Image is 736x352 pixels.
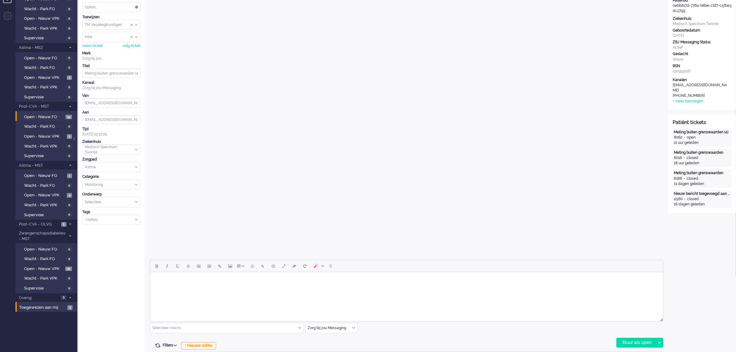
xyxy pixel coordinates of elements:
[18,304,77,311] a: Toegewezen aan mij 2
[674,176,682,181] div: 6188
[24,94,65,100] span: Supervisie
[181,342,216,350] div: + Nieuwe notitie
[673,16,731,21] div: Ziekenhuis
[18,191,77,198] a: Open - Nieuw VPK 4
[687,135,696,140] div: open
[18,74,77,81] a: Open - Nieuw VPK 3
[674,196,683,202] div: 4580
[279,261,289,271] button: Fullscreen
[67,134,72,139] span: 2
[65,267,72,271] span: 10
[673,119,731,126] div: Patiënt tickets
[24,16,65,22] span: Open - Nieuw VPK
[82,51,140,56] div: Merk
[687,196,699,202] div: closed
[67,174,72,178] span: 1
[24,202,65,208] span: Wacht - Park VPK
[18,265,77,272] a: Open - Nieuw VPK 10
[674,150,730,155] div: Meting buiten grenswaarden
[225,261,236,271] button: Insert/edit image
[18,211,77,218] a: Supervisie 0
[66,124,72,129] span: 0
[66,7,72,11] span: 0
[82,209,140,215] div: Tags
[66,212,72,217] span: 0
[24,75,65,81] span: Open - Nieuw VPK
[617,338,655,347] div: Stuur als open
[18,285,77,291] a: Supervisie 0
[673,57,731,62] div: Vrouw
[24,84,65,90] span: Wacht - Park VPK
[18,5,77,12] a: Wacht - Park FO 0
[67,193,72,198] span: 4
[18,163,66,169] span: Astma - MST
[24,266,64,272] span: Open - Nieuw VPK
[673,28,731,33] div: Geboortedatum
[674,191,730,196] div: Nieuw bericht toegevoegd aan gesprek
[24,256,65,262] span: Wacht - Park FO
[18,182,77,189] a: Wacht - Park FO 0
[82,127,140,132] div: Tijd
[24,35,65,41] span: Supervisie
[82,20,140,30] div: Assign Group
[18,255,77,262] a: Wacht - Park FO 0
[82,80,140,85] div: Kanaal
[673,99,703,104] div: + meer toevoegen
[673,33,731,38] div: [DATE]
[674,161,730,166] div: 18 uur geleden
[66,115,72,119] span: 15
[162,261,172,271] button: Italic
[82,85,140,91] div: Zorg bij jou Messaging
[66,56,72,60] span: 0
[204,261,215,271] button: Numbered list
[3,11,17,25] li: Admin menu
[66,203,72,208] span: 0
[24,192,65,198] span: Open - Nieuw VPK
[215,261,225,271] button: Insert/edit link
[674,202,730,207] div: 16 dagen geleden
[18,54,77,61] a: Open - Nieuw FO 0
[82,15,140,20] div: Toewijzen
[18,172,77,179] a: Open - Nieuw FO 1
[66,276,72,281] span: 0
[674,170,730,176] div: Meting buiten grenswaarden
[682,135,687,140] div: -
[24,144,65,149] span: Wacht - Park VPK
[61,295,66,300] span: 0
[24,124,65,130] span: Wacht - Park FO
[18,64,77,71] a: Wacht - Park FO 0
[67,75,72,80] span: 3
[151,261,162,271] button: Bold
[18,93,77,100] a: Supervisie 0
[673,77,731,83] div: Kanalen
[150,272,663,316] iframe: Rich Text Area
[24,65,65,71] span: Wacht - Park FO
[673,63,731,69] div: BSN
[330,264,332,268] span: 0
[674,181,730,187] div: 11 dagen geleden
[268,261,279,271] button: Delay message
[18,113,77,120] a: Open - Nieuw FO 15
[194,261,204,271] button: Bullet list
[82,32,140,42] div: Assign User
[674,155,682,161] div: 8016
[82,93,140,98] div: Van
[18,230,66,242] span: Zwangerschapsdiabetes - MST
[82,110,140,115] div: Aan
[289,261,300,271] button: Clear formatting
[18,152,77,159] a: Supervisie 0
[658,316,663,321] div: Resize
[18,275,77,281] a: Wacht - Park VPK 0
[24,114,64,120] span: Open - Nieuw FO
[673,21,731,27] div: Medisch Spectrum Twente
[682,155,687,161] div: -
[24,285,65,291] span: Supervisie
[24,247,65,252] span: Open - Nieuw FO
[66,36,72,41] span: 0
[673,83,728,93] div: [EMAIL_ADDRESS][DOMAIN_NAME]
[82,56,140,61] div: Zorg bij jou
[66,286,72,291] span: 0
[310,261,327,271] button: AI
[18,133,77,140] a: Open - Nieuw VPK 2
